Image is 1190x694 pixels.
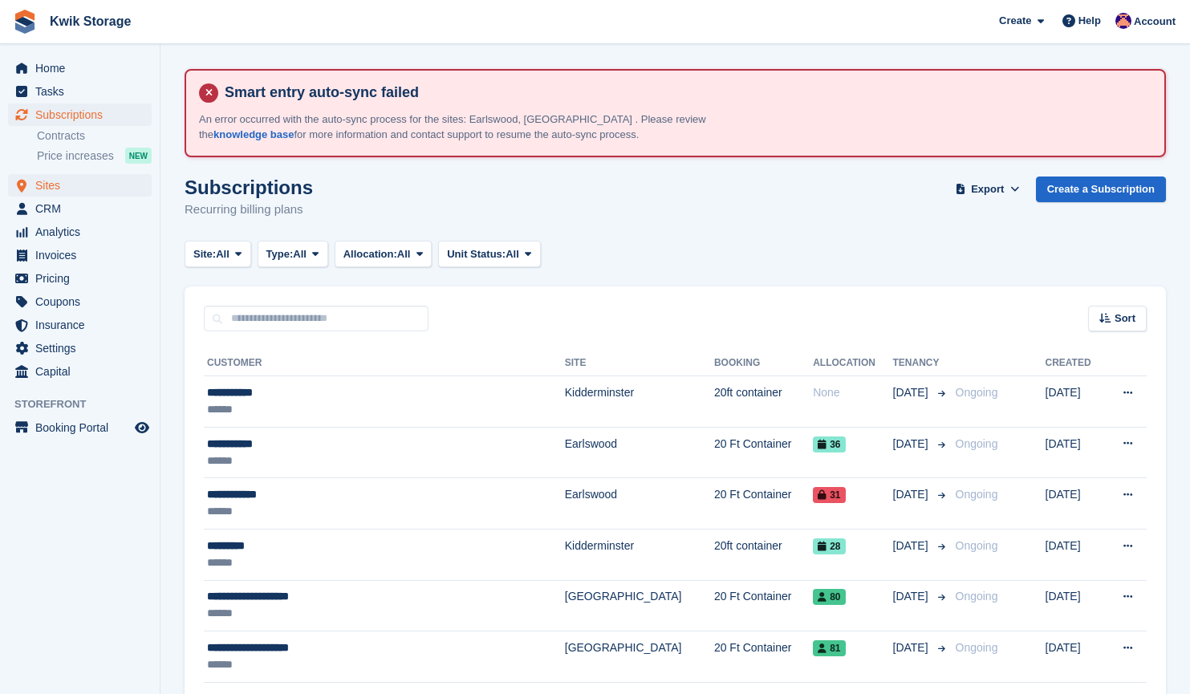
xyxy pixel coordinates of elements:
span: Allocation: [343,246,397,262]
a: menu [8,360,152,383]
span: Ongoing [956,590,998,603]
a: menu [8,337,152,359]
td: [DATE] [1046,529,1104,580]
th: Booking [714,351,813,376]
td: [GEOGRAPHIC_DATA] [565,580,714,631]
td: [DATE] [1046,427,1104,478]
a: menu [8,244,152,266]
span: [DATE] [893,588,932,605]
span: Ongoing [956,488,998,501]
h4: Smart entry auto-sync failed [218,83,1151,102]
button: Type: All [258,241,328,267]
button: Allocation: All [335,241,433,267]
span: Insurance [35,314,132,336]
span: Coupons [35,290,132,313]
a: menu [8,174,152,197]
img: stora-icon-8386f47178a22dfd0bd8f6a31ec36ba5ce8667c1dd55bd0f319d3a0aa187defe.svg [13,10,37,34]
td: Kidderminster [565,376,714,428]
span: All [397,246,411,262]
span: [DATE] [893,486,932,503]
td: Kidderminster [565,529,714,580]
td: 20ft container [714,529,813,580]
span: 80 [813,589,845,605]
span: Ongoing [956,386,998,399]
span: 81 [813,640,845,656]
a: knowledge base [213,128,294,140]
td: Earlswood [565,427,714,478]
span: Capital [35,360,132,383]
span: Create [999,13,1031,29]
td: 20 Ft Container [714,427,813,478]
td: 20 Ft Container [714,580,813,631]
td: 20ft container [714,376,813,428]
a: menu [8,416,152,439]
a: menu [8,314,152,336]
span: Analytics [35,221,132,243]
span: Invoices [35,244,132,266]
span: Pricing [35,267,132,290]
th: Created [1046,351,1104,376]
span: Unit Status: [447,246,506,262]
th: Customer [204,351,565,376]
h1: Subscriptions [185,177,313,198]
span: 28 [813,538,845,554]
span: 31 [813,487,845,503]
span: Type: [266,246,294,262]
td: 20 Ft Container [714,631,813,683]
span: Site: [193,246,216,262]
th: Tenancy [893,351,949,376]
a: Preview store [132,418,152,437]
span: Export [971,181,1004,197]
td: [DATE] [1046,631,1104,683]
a: Create a Subscription [1036,177,1166,203]
span: Tasks [35,80,132,103]
span: All [293,246,307,262]
a: Kwik Storage [43,8,137,34]
span: Sites [35,174,132,197]
span: Subscriptions [35,103,132,126]
div: None [813,384,892,401]
a: menu [8,197,152,220]
span: Home [35,57,132,79]
a: menu [8,103,152,126]
span: Ongoing [956,437,998,450]
a: menu [8,80,152,103]
span: Storefront [14,396,160,412]
td: Earlswood [565,478,714,530]
a: menu [8,290,152,313]
th: Allocation [813,351,892,376]
p: An error occurred with the auto-sync process for the sites: Earlswood, [GEOGRAPHIC_DATA] . Please... [199,112,761,143]
span: [DATE] [893,436,932,453]
span: Price increases [37,148,114,164]
a: menu [8,57,152,79]
th: Site [565,351,714,376]
td: [DATE] [1046,478,1104,530]
div: NEW [125,148,152,164]
a: menu [8,221,152,243]
a: Contracts [37,128,152,144]
button: Unit Status: All [438,241,540,267]
button: Site: All [185,241,251,267]
td: [DATE] [1046,580,1104,631]
button: Export [952,177,1023,203]
span: Help [1078,13,1101,29]
span: Account [1134,14,1176,30]
img: Jade Stanley [1115,13,1131,29]
span: All [506,246,519,262]
span: Ongoing [956,641,998,654]
td: 20 Ft Container [714,478,813,530]
span: CRM [35,197,132,220]
span: Sort [1115,310,1135,327]
span: Booking Portal [35,416,132,439]
span: [DATE] [893,538,932,554]
a: Price increases NEW [37,147,152,164]
span: All [216,246,229,262]
span: Settings [35,337,132,359]
td: [GEOGRAPHIC_DATA] [565,631,714,683]
span: [DATE] [893,384,932,401]
span: 36 [813,436,845,453]
span: Ongoing [956,539,998,552]
a: menu [8,267,152,290]
td: [DATE] [1046,376,1104,428]
span: [DATE] [893,639,932,656]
